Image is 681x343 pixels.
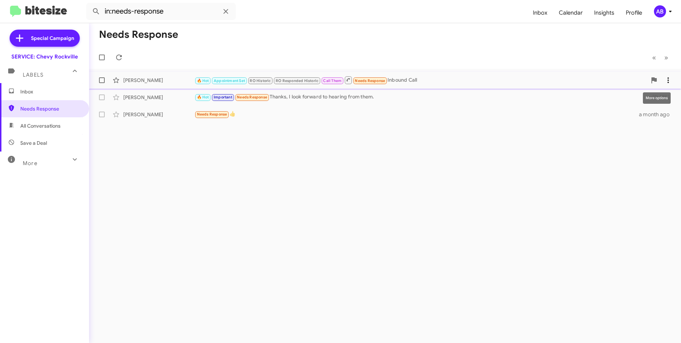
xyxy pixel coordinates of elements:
span: All Conversations [20,122,61,129]
span: RO Responded Historic [276,78,318,83]
div: 👍 [194,110,639,118]
input: Search [86,3,236,20]
span: 🔥 Hot [197,95,209,99]
a: Profile [620,2,648,23]
div: [PERSON_NAME] [123,94,194,101]
button: Next [660,50,672,65]
span: RO Historic [250,78,271,83]
div: [PERSON_NAME] [123,77,194,84]
span: Save a Deal [20,139,47,147]
span: Needs Response [237,95,267,99]
span: Needs Response [197,112,227,117]
span: Needs Response [355,78,385,83]
h1: Needs Response [99,29,178,40]
span: 🔥 Hot [197,78,209,83]
span: Special Campaign [31,35,74,42]
span: Labels [23,72,43,78]
span: More [23,160,37,167]
div: AB [654,5,666,17]
a: Calendar [553,2,588,23]
a: Insights [588,2,620,23]
span: « [652,53,656,62]
div: More options [643,92,671,104]
a: Special Campaign [10,30,80,47]
span: » [664,53,668,62]
button: AB [648,5,673,17]
div: Inbound Call [194,76,647,85]
div: SERVICE: Chevy Rockville [11,53,78,60]
a: Inbox [527,2,553,23]
span: Call Them [323,78,342,83]
span: Needs Response [20,105,81,112]
span: Appointment Set [214,78,245,83]
div: a month ago [639,111,675,118]
nav: Page navigation example [648,50,672,65]
span: Inbox [20,88,81,95]
span: Important [214,95,232,99]
button: Previous [648,50,660,65]
div: Thanks, I look forward to hearing from them. [194,93,641,101]
div: [PERSON_NAME] [123,111,194,118]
